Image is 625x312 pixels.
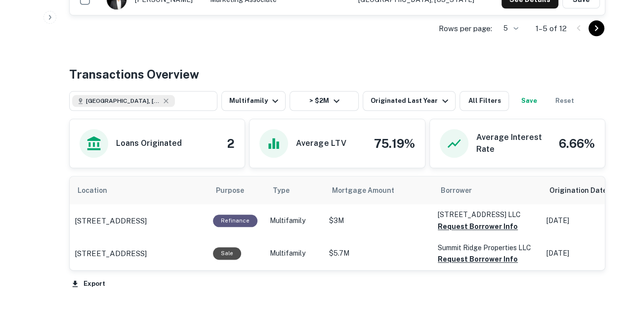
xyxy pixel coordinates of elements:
button: Originated Last Year [363,91,456,111]
span: Mortgage Amount [332,184,407,196]
a: [STREET_ADDRESS] [75,215,203,227]
h4: Transactions Overview [69,65,199,83]
th: Mortgage Amount [324,177,433,204]
iframe: Chat Widget [576,233,625,280]
button: Request Borrower Info [438,253,518,265]
button: Request Borrower Info [438,221,518,232]
p: $5.7M [329,248,428,259]
p: [STREET_ADDRESS] LLC [438,209,537,220]
button: Go to next page [588,20,604,36]
button: Reset [548,91,580,111]
p: 1–5 of 12 [536,23,567,35]
p: $3M [329,216,428,226]
h6: Average Interest Rate [476,132,551,155]
h6: Loans Originated [116,137,182,149]
button: Export [69,276,108,291]
div: Sale [213,247,241,260]
p: [STREET_ADDRESS] [75,248,147,260]
h4: 6.66% [559,134,595,152]
button: All Filters [459,91,509,111]
p: Summit Ridge Properties LLC [438,242,537,253]
button: Save your search to get updates of matches that match your search criteria. [513,91,544,111]
span: [GEOGRAPHIC_DATA], [GEOGRAPHIC_DATA], [GEOGRAPHIC_DATA] [86,96,160,105]
th: Borrower [433,177,542,204]
p: Multifamily [270,248,319,259]
h6: Average LTV [296,137,346,149]
p: Multifamily [270,216,319,226]
span: Origination Date [549,184,620,196]
button: > $2M [290,91,359,111]
div: scrollable content [70,177,605,270]
p: Rows per page: [439,23,492,35]
span: Borrower [441,184,472,196]
div: This loan purpose was for refinancing [213,215,257,227]
span: Location [78,184,120,196]
h4: 2 [227,134,235,152]
th: Purpose [208,177,265,204]
button: Multifamily [221,91,286,111]
a: [STREET_ADDRESS] [75,248,203,260]
th: Location [70,177,208,204]
div: Originated Last Year [371,95,451,107]
p: [STREET_ADDRESS] [75,215,147,227]
span: Purpose [216,184,257,196]
th: Type [265,177,324,204]
h4: 75.19% [374,134,415,152]
div: 5 [496,21,520,36]
span: Type [273,184,302,196]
